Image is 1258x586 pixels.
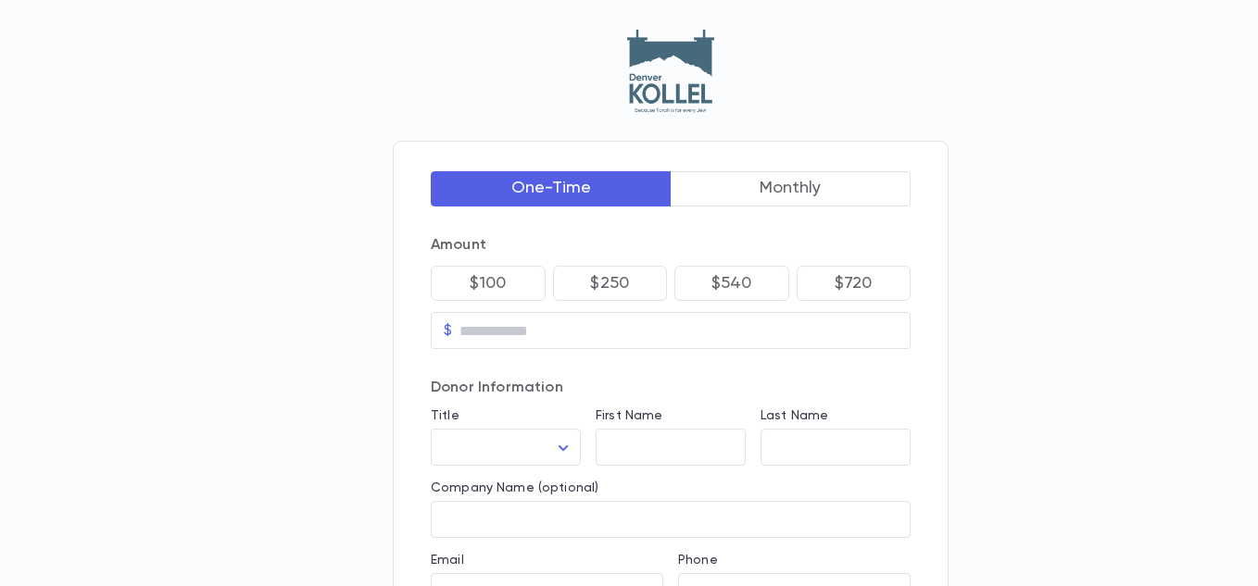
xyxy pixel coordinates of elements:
[674,266,789,301] button: $540
[431,480,598,495] label: Company Name (optional)
[671,171,912,206] button: Monthly
[431,553,464,567] label: Email
[797,266,912,301] button: $720
[431,379,911,397] p: Donor Information
[431,171,672,206] button: One-Time
[431,266,546,301] button: $100
[590,274,629,293] p: $250
[835,274,873,293] p: $720
[431,408,459,423] label: Title
[431,430,581,466] div: ​
[711,274,752,293] p: $540
[596,408,662,423] label: First Name
[553,266,668,301] button: $250
[678,553,718,567] label: Phone
[470,274,506,293] p: $100
[761,408,828,423] label: Last Name
[444,321,452,340] p: $
[627,30,715,113] img: Logo
[431,236,911,255] p: Amount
